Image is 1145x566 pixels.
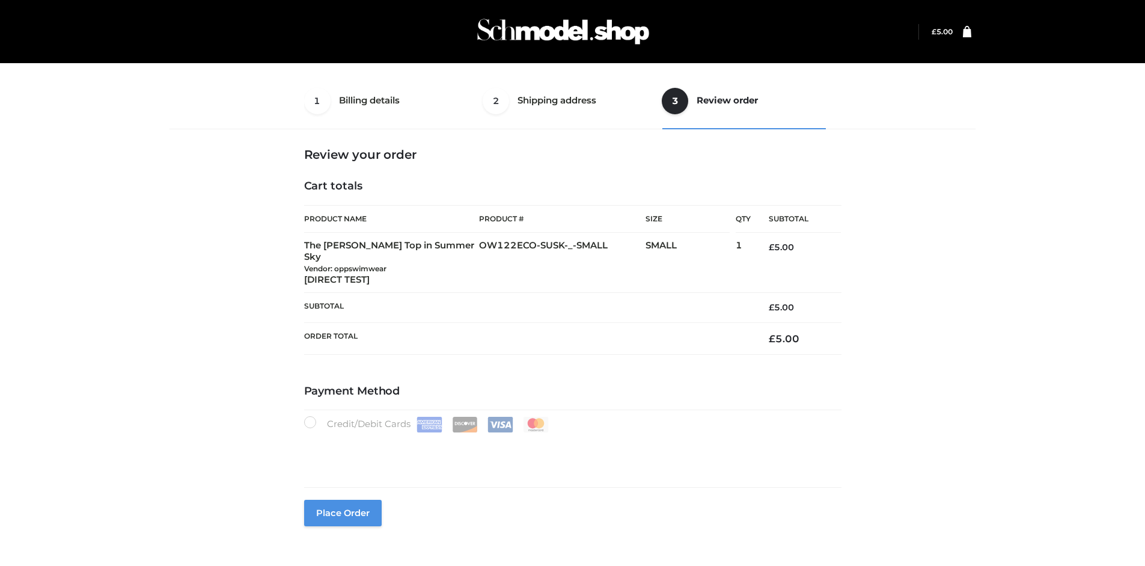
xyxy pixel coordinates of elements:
span: £ [769,242,774,253]
iframe: Secure payment input frame [302,430,839,474]
th: Qty [736,205,751,233]
th: Product Name [304,205,480,233]
td: 1 [736,233,751,293]
bdi: 5.00 [769,333,799,345]
span: £ [769,302,774,313]
h3: Review your order [304,147,841,162]
img: Schmodel Admin 964 [473,8,653,55]
label: Credit/Debit Cards [304,416,550,432]
td: OW122ECO-SUSK-_-SMALL [479,233,646,293]
td: SMALL [646,233,736,293]
a: £5.00 [932,27,953,36]
img: Mastercard [523,417,549,432]
bdi: 5.00 [769,242,794,253]
th: Size [646,206,730,233]
th: Subtotal [304,293,751,322]
bdi: 5.00 [769,302,794,313]
th: Subtotal [751,206,841,233]
small: Vendor: oppswimwear [304,264,386,273]
h4: Payment Method [304,385,841,398]
button: Place order [304,500,382,526]
img: Amex [417,417,442,432]
span: £ [769,333,775,345]
img: Discover [452,417,478,432]
img: Visa [487,417,513,432]
th: Order Total [304,322,751,354]
bdi: 5.00 [932,27,953,36]
td: The [PERSON_NAME] Top in Summer Sky [DIRECT TEST] [304,233,480,293]
h4: Cart totals [304,180,841,193]
span: £ [932,27,936,36]
th: Product # [479,205,646,233]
